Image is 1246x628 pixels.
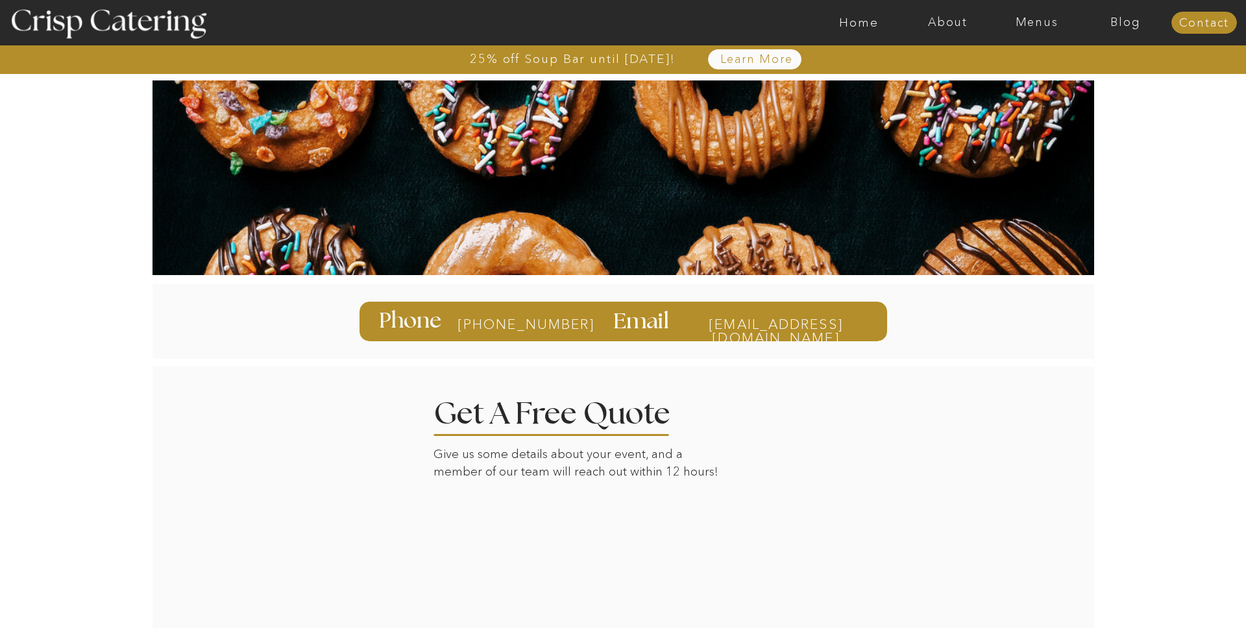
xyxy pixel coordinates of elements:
a: Blog [1081,16,1170,29]
iframe: podium webchat widget bubble [1142,563,1246,628]
h3: Email [613,311,673,332]
a: Learn More [690,53,823,66]
a: Menus [992,16,1081,29]
a: [PHONE_NUMBER] [458,317,561,332]
h2: Get A Free Quote [434,399,710,423]
h3: Phone [379,310,445,332]
a: 25% off Soup Bar until [DATE]! [423,53,722,66]
a: Contact [1171,17,1237,30]
a: About [903,16,992,29]
a: Home [814,16,903,29]
a: [EMAIL_ADDRESS][DOMAIN_NAME] [683,317,868,330]
p: Give us some details about your event, and a member of our team will reach out within 12 hours! [434,446,727,484]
